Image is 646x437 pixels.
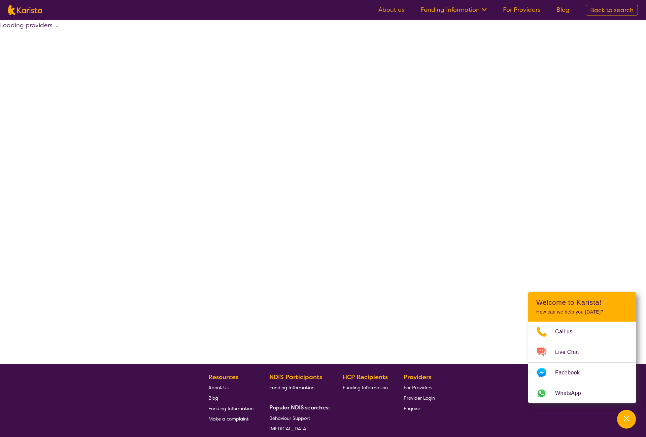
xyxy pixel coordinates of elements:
span: WhatsApp [555,388,589,398]
a: Behaviour Support [269,413,327,423]
a: Make a complaint [208,413,253,424]
span: Behaviour Support [269,415,310,421]
a: For Providers [503,6,540,14]
b: Resources [208,373,238,381]
span: Live Chat [555,347,587,357]
p: How can we help you [DATE]? [536,309,628,315]
a: Enquire [404,403,435,413]
h2: Welcome to Karista! [536,298,628,306]
span: Funding Information [269,385,314,391]
span: Call us [555,327,581,337]
span: Facebook [555,368,588,378]
a: Funding Information [343,382,388,393]
span: Funding Information [343,385,388,391]
span: Provider Login [404,395,435,401]
a: For Providers [404,382,435,393]
img: Karista logo [8,5,42,15]
a: Funding Information [208,403,253,413]
button: Channel Menu [617,410,636,429]
a: [MEDICAL_DATA] [269,423,327,434]
a: About us [378,6,404,14]
a: About Us [208,382,253,393]
span: Enquire [404,405,420,411]
span: Back to search [590,6,634,14]
ul: Choose channel [528,322,636,403]
a: Back to search [586,5,638,15]
b: NDIS Participants [269,373,322,381]
a: Funding Information [420,6,487,14]
a: Provider Login [404,393,435,403]
span: [MEDICAL_DATA] [269,426,307,432]
span: Make a complaint [208,416,249,422]
a: Funding Information [269,382,327,393]
a: Blog [208,393,253,403]
span: About Us [208,385,229,391]
span: For Providers [404,385,432,391]
div: Channel Menu [528,292,636,403]
span: Blog [208,395,218,401]
b: Providers [404,373,431,381]
a: Blog [556,6,570,14]
a: Web link opens in a new tab. [528,383,636,403]
span: Funding Information [208,405,253,411]
b: Popular NDIS searches: [269,404,330,411]
b: HCP Recipients [343,373,388,381]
